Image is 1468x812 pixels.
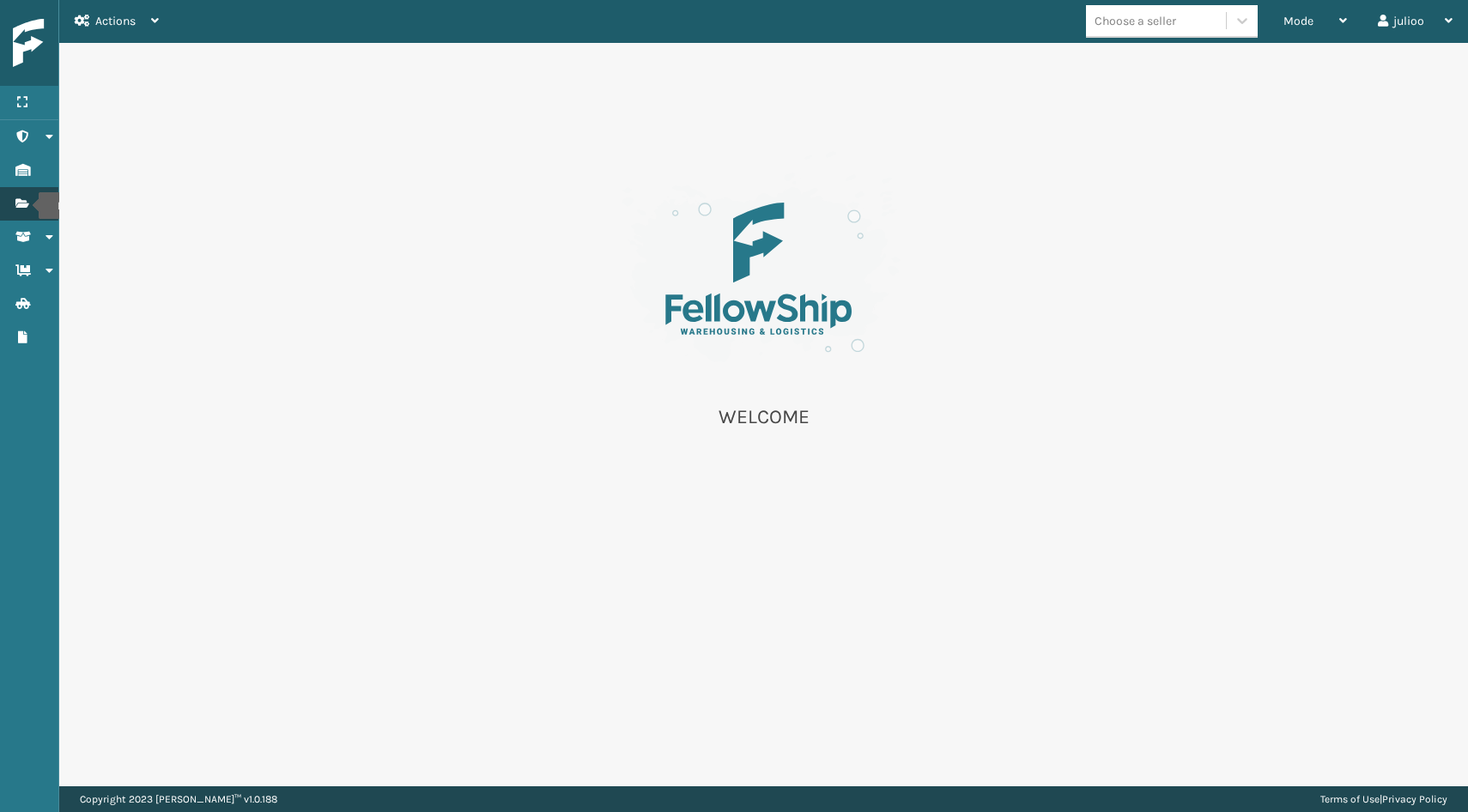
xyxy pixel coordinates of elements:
img: es-welcome.8eb42ee4.svg [592,146,936,384]
span: Actions [95,14,136,28]
div: Choose a seller [1095,12,1176,30]
span: Mode [1283,14,1313,28]
p: WELCOME [592,404,936,430]
a: Privacy Policy [1382,793,1447,805]
img: logo [13,19,167,68]
div: | [1320,786,1447,812]
p: Copyright 2023 [PERSON_NAME]™ v 1.0.188 [80,786,277,812]
a: Terms of Use [1320,793,1380,805]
